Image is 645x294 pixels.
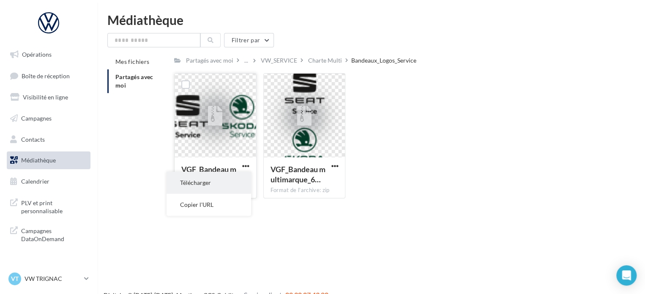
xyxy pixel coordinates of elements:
a: Calendrier [5,173,92,190]
div: Charte Multi [308,56,342,65]
span: VGF_Bandeau multimarque_6 marques_Vertical [271,165,325,184]
div: Format de l'archive: zip [271,187,339,194]
div: Médiathèque [107,14,635,26]
a: PLV et print personnalisable [5,194,92,219]
a: Contacts [5,131,92,148]
span: Campagnes DataOnDemand [21,225,87,243]
span: Opérations [22,51,52,58]
span: PLV et print personnalisable [21,197,87,215]
a: Médiathèque [5,151,92,169]
span: Mes fichiers [115,58,149,65]
a: Boîte de réception [5,67,92,85]
button: Filtrer par [224,33,274,47]
div: ... [243,55,250,66]
span: Campagnes [21,115,52,122]
a: Campagnes [5,110,92,127]
a: Campagnes DataOnDemand [5,222,92,247]
span: Médiathèque [21,157,56,164]
div: VW_SERVICE [261,56,297,65]
a: Visibilité en ligne [5,88,92,106]
span: Contacts [21,135,45,143]
div: Open Intercom Messenger [616,265,637,286]
a: Opérations [5,46,92,63]
div: Partagés avec moi [186,56,233,65]
span: Partagés avec moi [115,73,153,89]
button: Copier l'URL [167,194,251,216]
span: VGF_Bandeau multimarque_6 marques_Horizontal [181,165,236,184]
a: VT VW TRIGNAC [7,271,90,287]
button: Télécharger [167,172,251,194]
div: Bandeaux_Logos_Service [351,56,416,65]
span: Calendrier [21,178,49,185]
span: Visibilité en ligne [23,93,68,101]
span: VT [11,275,19,283]
span: Boîte de réception [22,72,70,79]
p: VW TRIGNAC [25,275,81,283]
